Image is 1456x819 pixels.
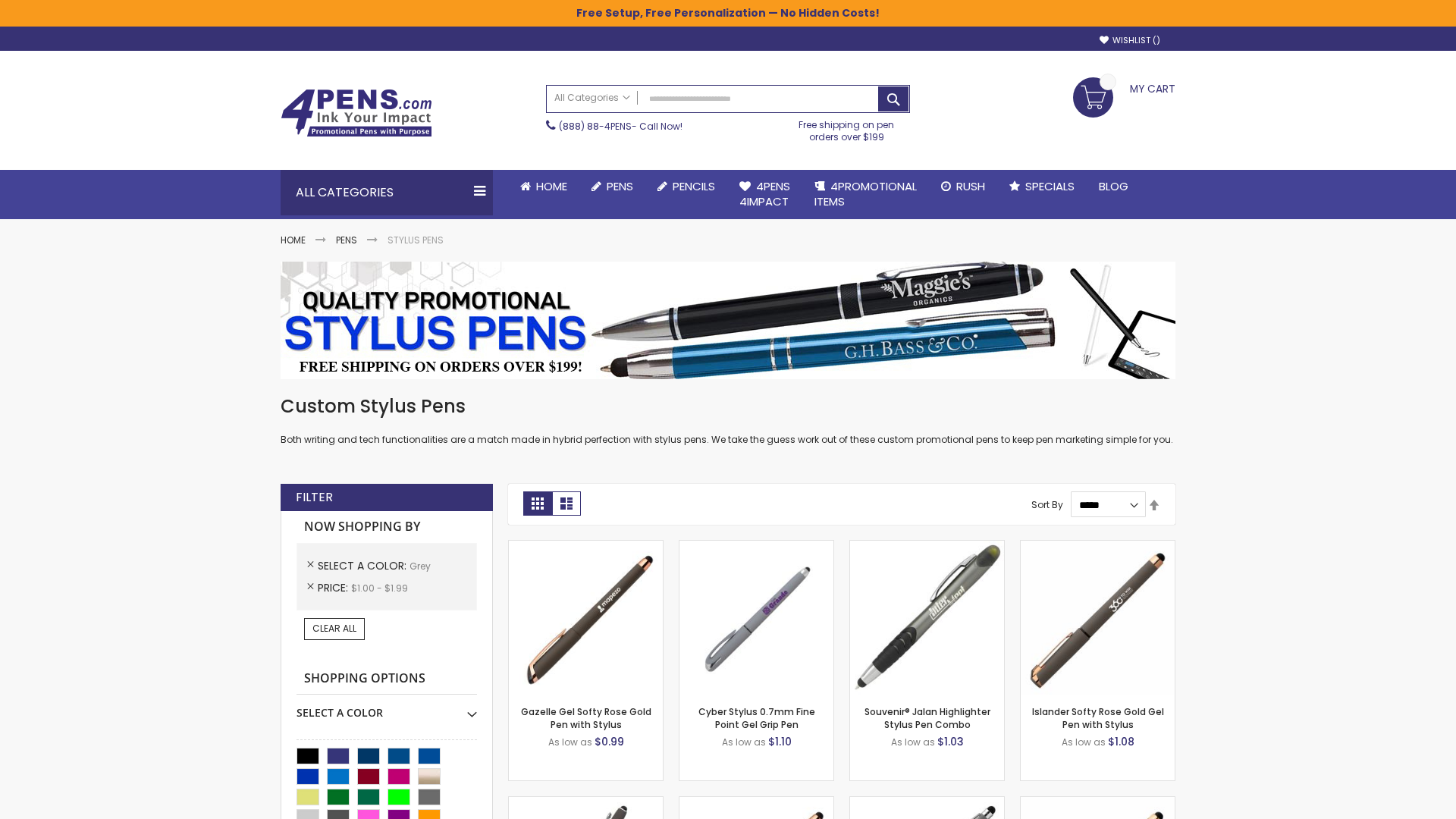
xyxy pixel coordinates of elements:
[768,734,792,749] span: $1.10
[559,120,682,133] span: - Call Now!
[850,541,1004,695] img: Souvenir® Jalan Highlighter Stylus Pen Combo-Grey
[1025,178,1075,194] span: Specials
[679,796,833,809] a: Gazelle Gel Softy Rose Gold Pen with Stylus - ColorJet-Grey
[722,736,766,748] span: As low as
[645,170,727,203] a: Pencils
[296,489,333,506] strong: Filter
[536,178,567,194] span: Home
[509,540,663,553] a: Gazelle Gel Softy Rose Gold Pen with Stylus-Grey
[318,580,351,595] span: Price
[281,262,1175,379] img: Stylus Pens
[937,734,964,749] span: $1.03
[297,663,477,695] strong: Shopping Options
[509,796,663,809] a: Custom Soft Touch® Metal Pens with Stylus-Grey
[814,178,917,209] span: 4PROMOTIONAL ITEMS
[802,170,929,219] a: 4PROMOTIONALITEMS
[509,541,663,695] img: Gazelle Gel Softy Rose Gold Pen with Stylus-Grey
[1087,170,1141,203] a: Blog
[1021,796,1175,809] a: Islander Softy Rose Gold Gel Pen with Stylus - ColorJet Imprint-Grey
[351,582,408,595] span: $1.00 - $1.99
[1100,35,1160,46] a: Wishlist
[595,734,624,749] span: $0.99
[304,618,365,639] a: Clear All
[727,170,802,219] a: 4Pens4impact
[891,736,935,748] span: As low as
[850,796,1004,809] a: Minnelli Softy Pen with Stylus - Laser Engraved-Grey
[929,170,997,203] a: Rush
[523,491,552,516] strong: Grid
[1062,736,1106,748] span: As low as
[318,558,409,573] span: Select A Color
[548,736,592,748] span: As low as
[388,234,444,246] strong: Stylus Pens
[559,120,632,133] a: (888) 88-4PENS
[554,92,630,104] span: All Categories
[783,113,911,143] div: Free shipping on pen orders over $199
[281,89,432,137] img: 4Pens Custom Pens and Promotional Products
[281,394,1175,419] h1: Custom Stylus Pens
[336,234,357,246] a: Pens
[547,86,638,111] a: All Categories
[297,695,477,720] div: Select A Color
[281,394,1175,447] div: Both writing and tech functionalities are a match made in hybrid perfection with stylus pens. We ...
[850,540,1004,553] a: Souvenir® Jalan Highlighter Stylus Pen Combo-Grey
[409,560,431,573] span: Grey
[521,705,651,730] a: Gazelle Gel Softy Rose Gold Pen with Stylus
[679,541,833,695] img: Cyber Stylus 0.7mm Fine Point Gel Grip Pen-Grey
[1032,705,1164,730] a: Islander Softy Rose Gold Gel Pen with Stylus
[1108,734,1134,749] span: $1.08
[297,511,477,543] strong: Now Shopping by
[281,170,493,215] div: All Categories
[997,170,1087,203] a: Specials
[579,170,645,203] a: Pens
[508,170,579,203] a: Home
[1099,178,1128,194] span: Blog
[281,234,306,246] a: Home
[1031,498,1063,511] label: Sort By
[679,540,833,553] a: Cyber Stylus 0.7mm Fine Point Gel Grip Pen-Grey
[698,705,815,730] a: Cyber Stylus 0.7mm Fine Point Gel Grip Pen
[1021,541,1175,695] img: Islander Softy Rose Gold Gel Pen with Stylus-Grey
[673,178,715,194] span: Pencils
[312,622,356,635] span: Clear All
[739,178,790,209] span: 4Pens 4impact
[956,178,985,194] span: Rush
[1021,540,1175,553] a: Islander Softy Rose Gold Gel Pen with Stylus-Grey
[864,705,990,730] a: Souvenir® Jalan Highlighter Stylus Pen Combo
[607,178,633,194] span: Pens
